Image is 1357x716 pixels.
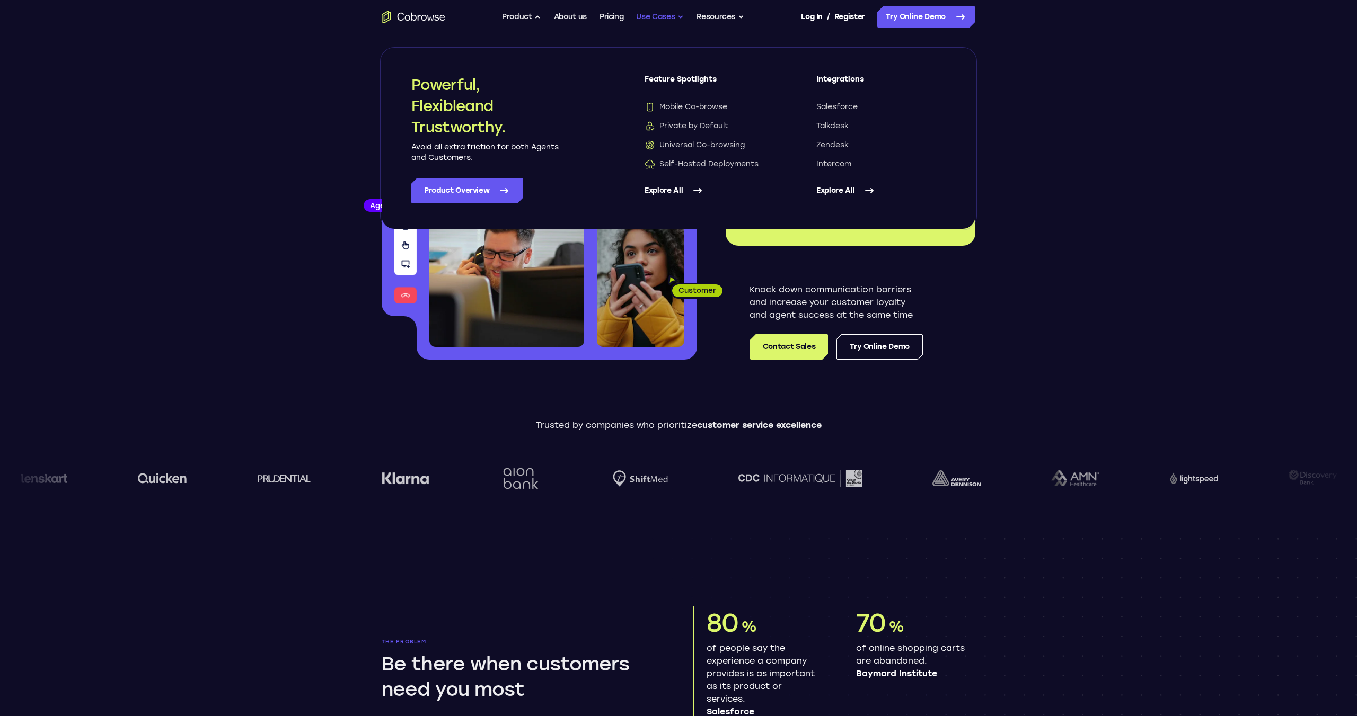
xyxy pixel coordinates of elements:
img: Universal Co-browsing [645,140,655,150]
span: 80 [707,607,738,638]
button: Product [502,6,541,28]
a: Pricing [600,6,624,28]
img: prudential [258,474,311,482]
a: Explore All [816,178,946,203]
span: Intercom [816,159,851,169]
span: Zendesk [816,140,849,150]
img: AMN Healthcare [1051,470,1099,487]
span: % [888,617,904,636]
img: A customer holding their phone [597,221,684,347]
a: Go to the home page [382,11,445,23]
span: Feature Spotlights [645,74,774,93]
a: Talkdesk [816,121,946,131]
span: % [741,617,756,636]
a: Salesforce [816,102,946,112]
a: Intercom [816,159,946,169]
a: Zendesk [816,140,946,150]
img: Private by Default [645,121,655,131]
img: Shiftmed [613,470,668,487]
a: Universal Co-browsingUniversal Co-browsing [645,140,774,150]
span: Mobile Co-browse [645,102,727,112]
a: Explore All [645,178,774,203]
img: A customer support agent talking on the phone [429,158,584,347]
span: Integrations [816,74,946,93]
a: Mobile Co-browseMobile Co-browse [645,102,774,112]
a: Register [834,6,865,28]
p: The problem [382,639,664,645]
span: Universal Co-browsing [645,140,745,150]
p: Knock down communication barriers and increase your customer loyalty and agent success at the sam... [750,283,923,321]
img: Self-Hosted Deployments [645,159,655,169]
img: Klarna [382,472,429,485]
span: Salesforce [816,102,858,112]
span: 70 [856,607,886,638]
img: avery-dennison [932,470,981,486]
span: Baymard Institute [856,667,967,680]
h2: Powerful, Flexible and Trustworthy. [411,74,560,138]
img: Aion Bank [499,457,542,500]
h2: Be there when customers need you most [382,651,659,702]
span: Self-Hosted Deployments [645,159,759,169]
img: Mobile Co-browse [645,102,655,112]
button: Resources [697,6,744,28]
span: customer service excellence [697,420,822,430]
a: Self-Hosted DeploymentsSelf-Hosted Deployments [645,159,774,169]
a: Log In [801,6,822,28]
img: Lightspeed [1170,472,1218,484]
p: of online shopping carts are abandoned. [856,642,967,680]
a: Try Online Demo [836,334,923,360]
a: Contact Sales [750,334,828,360]
img: quicken [138,470,187,486]
a: Try Online Demo [877,6,975,28]
img: CDC Informatique [738,470,862,486]
a: About us [554,6,587,28]
button: Use Cases [636,6,684,28]
span: Talkdesk [816,121,849,131]
span: Private by Default [645,121,728,131]
a: Private by DefaultPrivate by Default [645,121,774,131]
a: Product Overview [411,178,523,203]
span: / [827,11,830,23]
p: Avoid all extra friction for both Agents and Customers. [411,142,560,163]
